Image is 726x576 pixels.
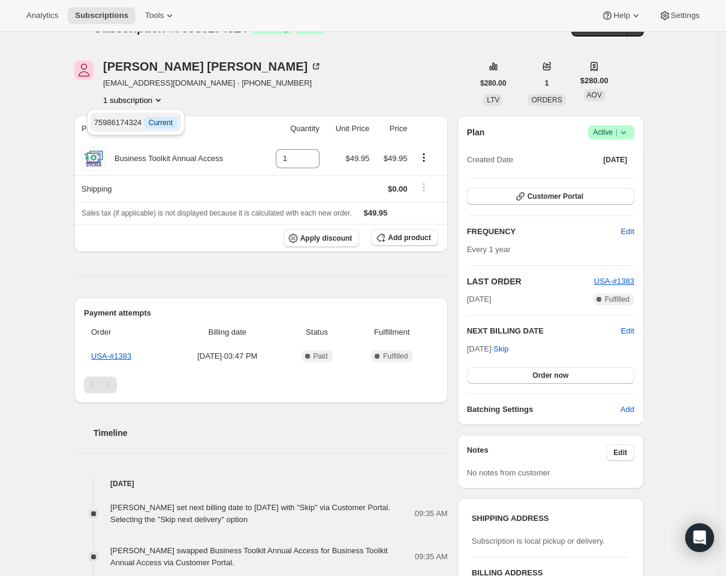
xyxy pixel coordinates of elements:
th: Product [74,116,261,142]
span: [DATE] · [467,344,509,353]
span: Created Date [467,154,513,166]
button: Apply discount [284,229,360,247]
button: Help [594,7,649,24]
button: Order now [467,367,634,384]
span: Jennifer Hauck [74,60,94,80]
button: Add [613,400,641,419]
span: Customer Portal [528,192,583,201]
div: [PERSON_NAME] [PERSON_NAME] [103,60,322,72]
span: Add product [388,233,430,242]
button: Edit [621,325,634,337]
span: [PERSON_NAME] swapped Business Toolkit Annual Access for Business Toolkit Annual Access via Custo... [110,546,388,567]
th: Shipping [74,175,261,202]
span: Add [620,404,634,416]
th: Price [373,116,411,142]
span: | [616,128,617,137]
h3: Notes [467,444,607,461]
h2: Payment attempts [84,307,438,319]
button: Edit [614,222,641,241]
span: [DATE] · 03:47 PM [174,350,281,362]
span: $280.00 [480,78,506,88]
span: AOV [587,91,602,99]
span: Order now [532,371,568,380]
span: Sales tax (if applicable) is not displayed because it is calculated with each new order. [82,209,352,217]
button: Product actions [103,94,164,106]
button: 75986174324 InfoCurrent [91,113,181,132]
span: Subscriptions [75,11,128,20]
div: Open Intercom Messenger [685,523,714,552]
button: Product actions [414,151,433,164]
span: Every 1 year [467,245,511,254]
button: Tools [138,7,183,24]
span: Apply discount [300,234,353,243]
span: $49.95 [384,154,408,163]
span: Skip [493,343,508,355]
h2: Timeline [94,427,448,439]
span: Analytics [26,11,58,20]
button: [DATE] [596,151,634,168]
h2: FREQUENCY [467,226,621,238]
span: [PERSON_NAME] set next billing date to [DATE] with "Skip" via Customer Portal. Selecting the "Ski... [110,503,390,524]
span: [DATE] [467,293,492,305]
span: Edit [621,226,634,238]
button: Shipping actions [414,181,433,194]
span: Fulfilled [605,295,629,304]
span: $49.95 [364,208,388,217]
span: Edit [613,448,627,457]
span: ORDERS [531,96,562,104]
span: $0.00 [388,184,408,193]
span: Active [593,126,629,138]
span: Status [288,326,345,338]
button: Customer Portal [467,188,634,205]
div: Business Toolkit Annual Access [106,153,223,165]
button: Analytics [19,7,65,24]
button: $280.00 [473,75,513,92]
span: Settings [671,11,700,20]
span: Paid [314,351,328,361]
h2: Plan [467,126,485,138]
span: No notes from customer [467,468,550,477]
span: LTV [487,96,499,104]
span: Current [149,118,173,128]
span: 75986174324 [94,118,177,127]
h3: SHIPPING ADDRESS [472,513,629,525]
span: Fulfillment [353,326,431,338]
th: Quantity [261,116,323,142]
span: [DATE] [603,155,627,165]
a: USA-#1383 [594,277,634,286]
img: product img [82,147,106,171]
span: 09:35 AM [415,551,448,563]
span: $49.95 [345,154,369,163]
span: 1 [545,78,549,88]
span: 09:35 AM [415,508,448,520]
button: Subscriptions [68,7,135,24]
th: Unit Price [323,116,373,142]
span: [EMAIL_ADDRESS][DOMAIN_NAME] · [PHONE_NUMBER] [103,77,322,89]
span: Tools [145,11,164,20]
h2: LAST ORDER [467,275,594,287]
button: Skip [486,339,516,359]
span: Subscription is local pickup or delivery. [472,536,605,545]
button: Settings [652,7,707,24]
button: 1 [538,75,556,92]
span: Billing date [174,326,281,338]
span: $280.00 [580,75,608,87]
button: Edit [606,444,634,461]
h2: NEXT BILLING DATE [467,325,621,337]
h6: Batching Settings [467,404,620,416]
nav: Pagination [84,377,438,393]
button: USA-#1383 [594,275,634,287]
a: USA-#1383 [91,351,131,360]
button: Add product [371,229,438,246]
span: Help [613,11,629,20]
span: Fulfilled [383,351,408,361]
th: Order [84,319,170,345]
h4: [DATE] [74,478,448,490]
